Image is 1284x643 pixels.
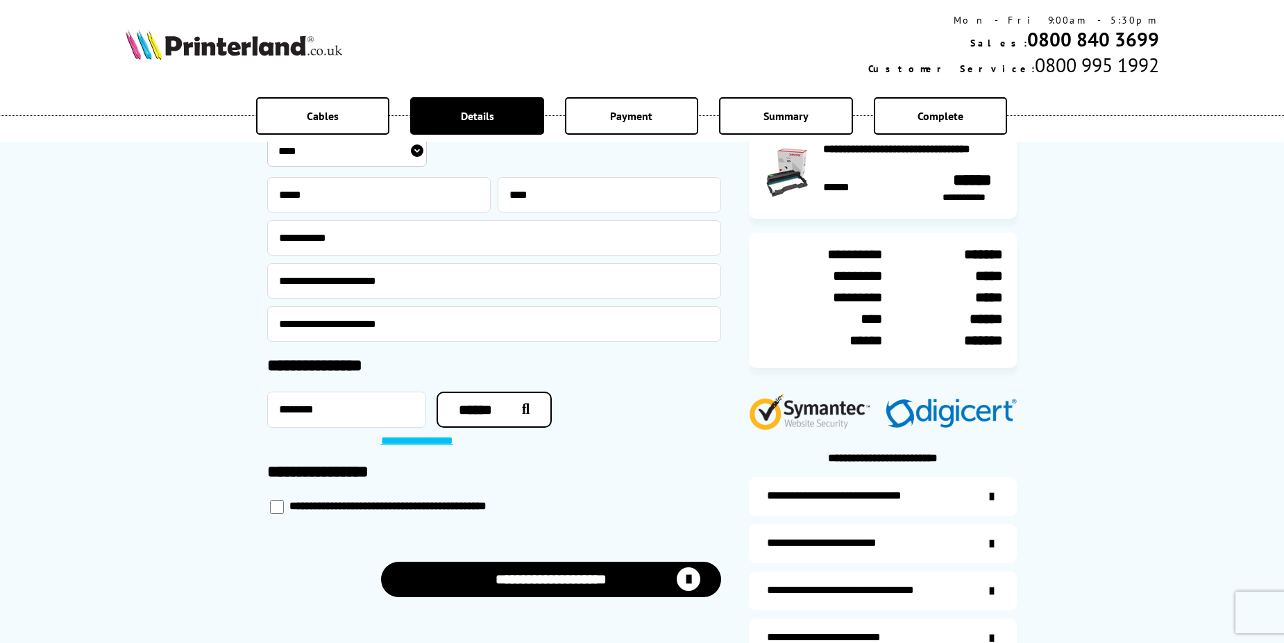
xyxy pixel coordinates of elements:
span: Details [461,109,494,123]
span: Sales: [970,37,1027,49]
span: 0800 995 1992 [1035,52,1159,78]
a: additional-ink [749,477,1017,516]
div: Mon - Fri 9:00am - 5:30pm [868,14,1159,26]
span: Payment [610,109,652,123]
span: Customer Service: [868,62,1035,75]
a: additional-cables [749,571,1017,610]
span: Complete [918,109,963,123]
a: items-arrive [749,524,1017,563]
span: Summary [763,109,809,123]
a: 0800 840 3699 [1027,26,1159,52]
img: Printerland Logo [126,29,342,60]
span: Cables [307,109,339,123]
